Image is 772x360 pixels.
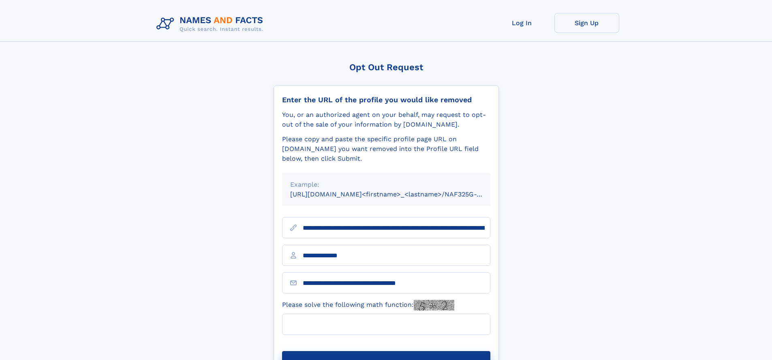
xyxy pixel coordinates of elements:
[490,13,554,33] a: Log In
[282,134,490,164] div: Please copy and paste the specific profile page URL on [DOMAIN_NAME] you want removed into the Pr...
[290,180,482,190] div: Example:
[153,13,270,35] img: Logo Names and Facts
[554,13,619,33] a: Sign Up
[282,300,454,310] label: Please solve the following math function:
[282,110,490,129] div: You, or an authorized agent on your behalf, may request to opt-out of the sale of your informatio...
[274,62,499,72] div: Opt Out Request
[290,190,506,198] small: [URL][DOMAIN_NAME]<firstname>_<lastname>/NAF325G-xxxxxxxx
[282,95,490,104] div: Enter the URL of the profile you would like removed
